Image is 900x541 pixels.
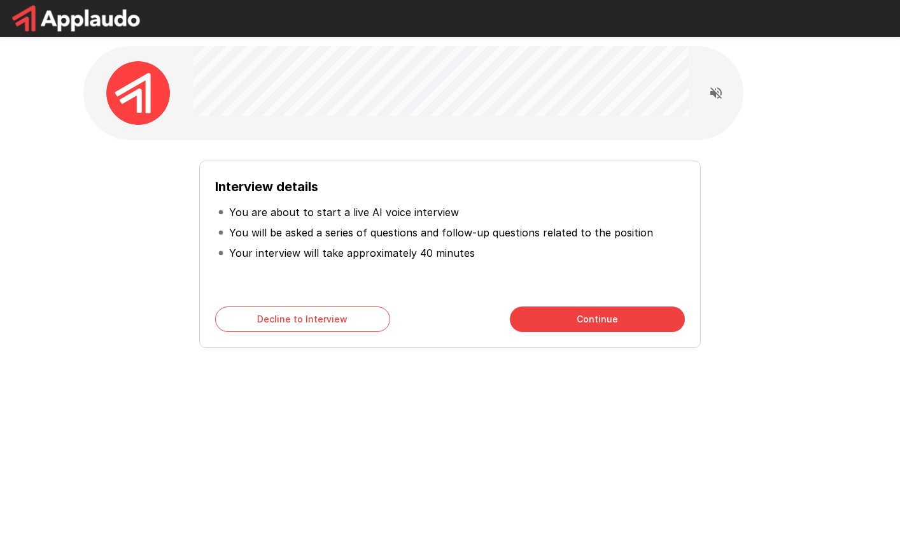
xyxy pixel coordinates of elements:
button: Continue [510,307,685,332]
button: Read questions aloud [703,80,729,106]
img: applaudo_avatar.png [106,61,170,125]
p: Your interview will take approximately 40 minutes [229,245,475,261]
p: You are about to start a live AI voice interview [229,205,459,220]
p: You will be asked a series of questions and follow-up questions related to the position [229,225,653,240]
button: Decline to Interview [215,307,390,332]
b: Interview details [215,179,318,194]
